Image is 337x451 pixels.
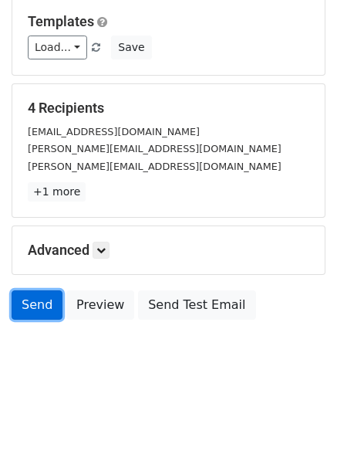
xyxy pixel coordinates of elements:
[12,290,62,320] a: Send
[28,161,281,172] small: [PERSON_NAME][EMAIL_ADDRESS][DOMAIN_NAME]
[260,377,337,451] iframe: Chat Widget
[28,143,281,154] small: [PERSON_NAME][EMAIL_ADDRESS][DOMAIN_NAME]
[138,290,255,320] a: Send Test Email
[28,242,309,259] h5: Advanced
[28,13,94,29] a: Templates
[28,36,87,59] a: Load...
[111,36,151,59] button: Save
[28,126,200,137] small: [EMAIL_ADDRESS][DOMAIN_NAME]
[28,100,309,117] h5: 4 Recipients
[66,290,134,320] a: Preview
[28,182,86,202] a: +1 more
